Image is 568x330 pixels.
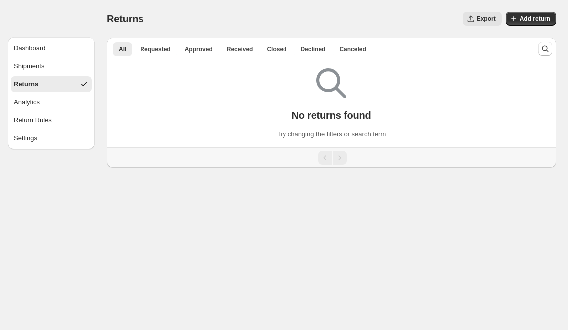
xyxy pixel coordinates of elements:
[538,42,552,56] button: Search and filter results
[14,61,44,71] div: Shipments
[520,15,550,23] span: Add return
[14,43,46,53] div: Dashboard
[140,45,170,53] span: Requested
[463,12,502,26] button: Export
[339,45,366,53] span: Canceled
[506,12,556,26] button: Add return
[277,129,386,139] p: Try changing the filters or search term
[477,15,496,23] span: Export
[14,97,40,107] div: Analytics
[11,94,92,110] button: Analytics
[11,58,92,74] button: Shipments
[107,13,143,24] span: Returns
[227,45,253,53] span: Received
[11,130,92,146] button: Settings
[14,115,52,125] div: Return Rules
[316,68,346,98] img: Empty search results
[14,133,37,143] div: Settings
[11,112,92,128] button: Return Rules
[107,147,556,168] nav: Pagination
[119,45,126,53] span: All
[185,45,213,53] span: Approved
[11,40,92,56] button: Dashboard
[14,79,38,89] div: Returns
[291,109,371,121] p: No returns found
[267,45,286,53] span: Closed
[300,45,325,53] span: Declined
[11,76,92,92] button: Returns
